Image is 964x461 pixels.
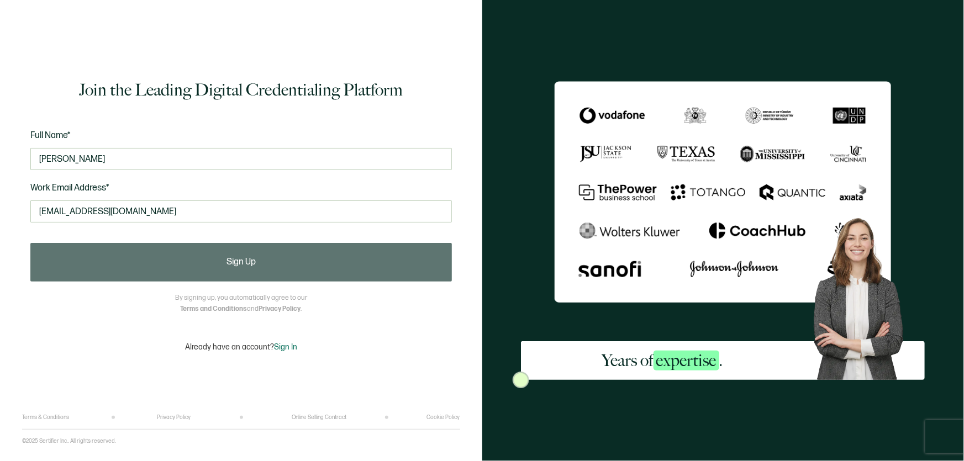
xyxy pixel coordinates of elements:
a: Terms & Conditions [22,414,69,421]
button: Sign Up [30,243,452,282]
a: Online Selling Contract [292,414,346,421]
img: Sertifier Signup [513,372,529,388]
h2: Years of . [602,349,723,372]
input: Jane Doe [30,148,452,170]
a: Terms and Conditions [180,305,247,313]
span: Work Email Address* [30,183,109,193]
span: expertise [654,351,719,370]
input: Enter your work email address [30,200,452,222]
span: Sign In [274,342,297,352]
a: Privacy Policy [259,305,301,313]
a: Privacy Policy [157,414,191,421]
span: Full Name* [30,130,71,141]
a: Cookie Policy [427,414,460,421]
p: Already have an account? [185,342,297,352]
p: By signing up, you automatically agree to our and . [175,293,307,315]
img: Sertifier Signup - Years of <span class="strong-h">expertise</span>. Hero [804,210,925,380]
img: Sertifier Signup - Years of <span class="strong-h">expertise</span>. [555,81,891,303]
p: ©2025 Sertifier Inc.. All rights reserved. [22,438,116,444]
h1: Join the Leading Digital Credentialing Platform [79,79,403,101]
span: Sign Up [226,258,256,267]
